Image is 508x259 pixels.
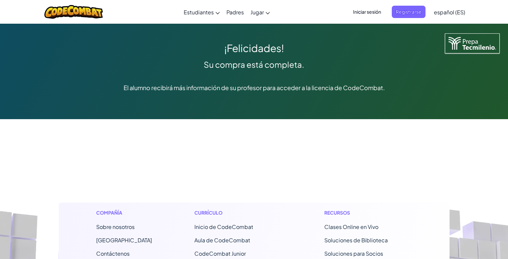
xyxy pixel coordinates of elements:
button: Registrarse [392,6,426,18]
h1: Compañía [96,209,152,216]
span: Estudiantes [184,9,214,16]
img: Tecmilenio logo [445,33,500,53]
a: CodeCombat Junior [194,250,246,257]
a: Clases Online en Vivo [324,223,378,230]
img: CodeCombat logo [44,5,103,19]
a: [GEOGRAPHIC_DATA] [96,237,152,244]
a: Estudiantes [180,3,223,21]
h1: Recursos [324,209,412,216]
a: Soluciones de Biblioteca [324,237,388,244]
a: Soluciones para Socios [324,250,383,257]
div: El alumno recibirá más información de su profesor para acceder a la licencia de CodeCombat. [17,73,491,102]
button: Iniciar sesión [349,6,385,18]
span: Inicio de CodeCombat [194,223,253,230]
span: español (ES) [434,9,465,16]
a: Sobre nosotros [96,223,135,230]
div: ¡Felicidades! [17,40,491,56]
h1: Currículo [194,209,282,216]
a: Aula de CodeCombat [194,237,250,244]
div: Su compra está completa. [17,56,491,73]
span: Jugar [250,9,264,16]
span: Contáctenos [96,250,130,257]
a: Jugar [247,3,273,21]
a: español (ES) [431,3,469,21]
a: Padres [223,3,247,21]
